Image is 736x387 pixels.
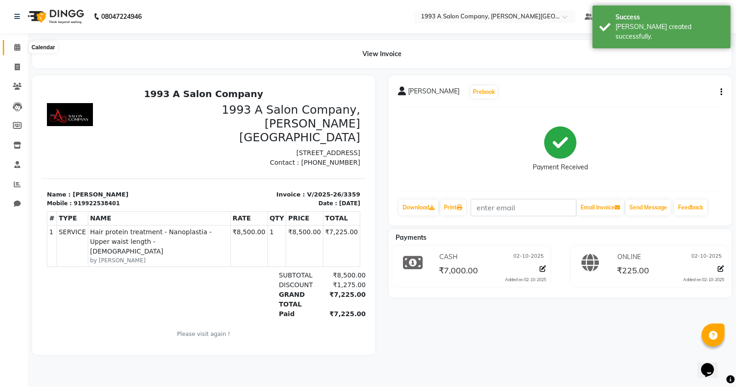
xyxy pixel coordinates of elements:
p: [STREET_ADDRESS] [168,64,319,73]
a: Print [440,200,466,215]
td: 1 [226,140,245,182]
h2: 1993 A Salon Company [6,4,319,15]
small: by [PERSON_NAME] [49,172,187,180]
div: DISCOUNT [232,196,278,205]
td: SERVICE [15,140,46,182]
div: Generated By : at [DATE] [6,257,319,266]
img: logo [23,4,86,29]
th: QTY [226,127,245,140]
span: [PERSON_NAME] [408,87,460,99]
div: View Invoice [32,40,731,68]
a: Feedback [674,200,707,215]
div: Added on 02-10-2025 [505,277,546,283]
th: PRICE [245,127,282,140]
span: ₹225.00 [617,265,649,278]
b: 08047224946 [101,4,142,29]
span: 02-10-2025 [513,252,544,262]
button: Send Message [626,200,671,215]
p: Invoice : V/2025-26/3359 [168,105,319,115]
button: Prebook [471,86,497,98]
div: [DATE] [298,115,319,123]
button: Email Invoice [577,200,624,215]
p: Please visit again ! [6,245,319,254]
div: Calendar [29,42,57,53]
div: GRAND TOTAL [232,205,278,225]
div: Date : [277,115,296,123]
th: # [6,127,16,140]
div: 919922538401 [32,115,78,123]
th: TOTAL [282,127,318,140]
span: 02-10-2025 [691,252,722,262]
span: ₹7,000.00 [439,265,478,278]
div: ₹7,225.00 [278,205,324,225]
td: ₹8,500.00 [189,140,226,182]
iframe: chat widget [697,350,727,378]
div: Success [615,12,724,22]
th: TYPE [15,127,46,140]
td: ₹7,225.00 [282,140,318,182]
td: ₹8,500.00 [245,140,282,182]
div: Added on 02-10-2025 [683,277,724,283]
div: SUBTOTAL [232,186,278,196]
th: NAME [46,127,189,140]
div: Bill created successfully. [615,22,724,41]
a: Download [399,200,438,215]
p: Name : [PERSON_NAME] [6,105,157,115]
td: 1 [6,140,16,182]
th: RATE [189,127,226,140]
div: Payment Received [533,162,588,172]
h3: 1993 A Salon Company, [PERSON_NAME][GEOGRAPHIC_DATA] [168,18,319,60]
div: ₹8,500.00 [278,186,324,196]
span: Payments [396,233,426,242]
div: Paid [232,225,278,234]
span: CASH [439,252,458,262]
div: ₹7,225.00 [278,225,324,234]
span: ONLINE [617,252,641,262]
div: ₹1,275.00 [278,196,324,205]
div: Mobile : [6,115,30,123]
p: Contact : [PHONE_NUMBER] [168,73,319,83]
span: Hair protein treatment - Nanoplastia - Upper waist length - [DEMOGRAPHIC_DATA] [49,143,187,172]
input: enter email [471,199,576,216]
